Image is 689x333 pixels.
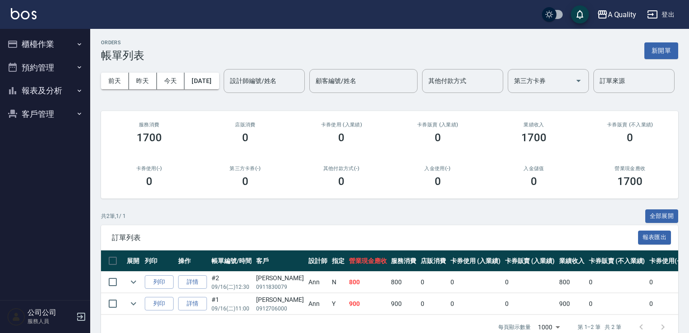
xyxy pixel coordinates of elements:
[627,131,633,144] h3: 0
[435,175,441,188] h3: 0
[647,250,684,272] th: 卡券使用(-)
[256,305,304,313] p: 0912706000
[400,166,475,171] h2: 入金使用(-)
[157,73,185,89] button: 今天
[101,73,129,89] button: 前天
[644,42,678,59] button: 新開單
[608,9,637,20] div: A Quality
[531,175,537,188] h3: 0
[330,293,347,314] td: Y
[503,250,557,272] th: 卡券販賣 (入業績)
[184,73,219,89] button: [DATE]
[638,231,671,245] button: 報表匯出
[209,272,254,293] td: #2
[448,272,503,293] td: 0
[145,275,174,289] button: 列印
[593,122,667,128] h2: 卡券販賣 (不入業績)
[617,175,643,188] h3: 1700
[643,6,678,23] button: 登出
[587,250,647,272] th: 卡券販賣 (不入業績)
[28,317,73,325] p: 服務人員
[557,250,587,272] th: 業績收入
[11,8,37,19] img: Logo
[578,323,621,331] p: 第 1–2 筆 共 2 筆
[418,272,448,293] td: 0
[142,250,176,272] th: 列印
[211,283,252,291] p: 09/16 (二) 12:30
[330,250,347,272] th: 指定
[587,272,647,293] td: 0
[304,122,379,128] h2: 卡券使用 (入業績)
[389,293,418,314] td: 900
[418,250,448,272] th: 店販消費
[209,250,254,272] th: 帳單編號/時間
[645,209,679,223] button: 全部展開
[347,272,389,293] td: 800
[127,275,140,289] button: expand row
[209,293,254,314] td: #1
[306,293,330,314] td: Ann
[647,293,684,314] td: 0
[112,122,186,128] h3: 服務消費
[571,74,586,88] button: Open
[101,49,144,62] h3: 帳單列表
[137,131,162,144] h3: 1700
[571,5,589,23] button: save
[389,272,418,293] td: 800
[304,166,379,171] h2: 其他付款方式(-)
[176,250,209,272] th: 操作
[496,166,571,171] h2: 入金儲值
[4,79,87,102] button: 報表及分析
[208,166,282,171] h2: 第三方卡券(-)
[256,273,304,283] div: [PERSON_NAME]
[587,293,647,314] td: 0
[347,293,389,314] td: 900
[503,272,557,293] td: 0
[557,272,587,293] td: 800
[644,46,678,55] a: 新開單
[435,131,441,144] h3: 0
[418,293,448,314] td: 0
[448,250,503,272] th: 卡券使用 (入業績)
[211,305,252,313] p: 09/16 (二) 11:00
[306,250,330,272] th: 設計師
[208,122,282,128] h2: 店販消費
[124,250,142,272] th: 展開
[242,175,248,188] h3: 0
[496,122,571,128] h2: 業績收入
[101,212,126,220] p: 共 2 筆, 1 / 1
[7,308,25,326] img: Person
[347,250,389,272] th: 營業現金應收
[521,131,547,144] h3: 1700
[178,297,207,311] a: 詳情
[256,283,304,291] p: 0911830079
[178,275,207,289] a: 詳情
[503,293,557,314] td: 0
[593,5,640,24] button: A Quality
[4,102,87,126] button: 客戶管理
[129,73,157,89] button: 昨天
[638,233,671,241] a: 報表匯出
[448,293,503,314] td: 0
[4,32,87,56] button: 櫃檯作業
[647,272,684,293] td: 0
[101,40,144,46] h2: ORDERS
[28,308,73,317] h5: 公司公司
[242,131,248,144] h3: 0
[557,293,587,314] td: 900
[389,250,418,272] th: 服務消費
[254,250,306,272] th: 客戶
[4,56,87,79] button: 預約管理
[593,166,667,171] h2: 營業現金應收
[400,122,475,128] h2: 卡券販賣 (入業績)
[256,295,304,305] div: [PERSON_NAME]
[330,272,347,293] td: N
[146,175,152,188] h3: 0
[498,323,531,331] p: 每頁顯示數量
[127,297,140,310] button: expand row
[338,175,344,188] h3: 0
[306,272,330,293] td: Ann
[145,297,174,311] button: 列印
[112,166,186,171] h2: 卡券使用(-)
[112,233,638,242] span: 訂單列表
